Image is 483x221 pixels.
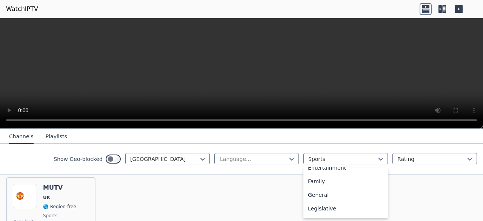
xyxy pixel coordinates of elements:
div: Family [303,175,388,188]
span: 🌎 Region-free [43,204,76,210]
a: WatchIPTV [6,5,38,14]
span: UK [43,195,50,201]
h6: MUTV [43,184,76,192]
img: MUTV [13,184,37,208]
button: Channels [9,130,34,144]
div: Legislative [303,202,388,215]
label: Show Geo-blocked [54,155,103,163]
div: General [303,188,388,202]
button: Playlists [46,130,67,144]
div: Entertainment [303,161,388,175]
span: sports [43,213,57,219]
